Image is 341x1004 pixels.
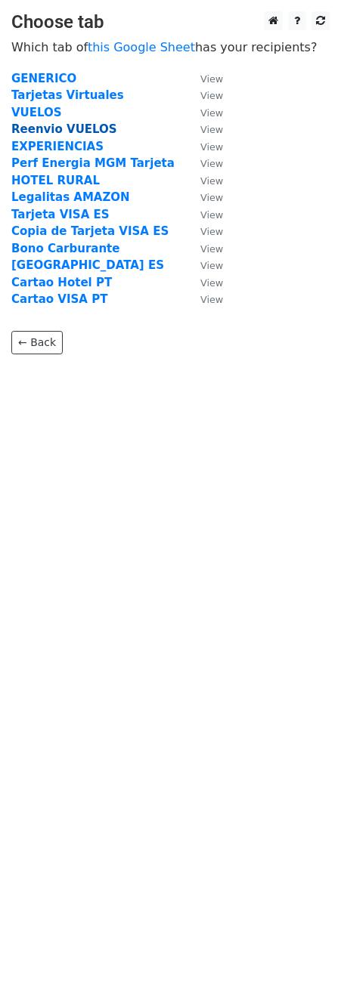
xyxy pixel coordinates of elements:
[185,88,223,102] a: View
[11,208,110,221] a: Tarjeta VISA ES
[11,276,112,289] a: Cartao Hotel PT
[185,258,223,272] a: View
[200,209,223,221] small: View
[11,174,100,187] a: HOTEL RURAL
[185,292,223,306] a: View
[185,72,223,85] a: View
[185,174,223,187] a: View
[185,242,223,255] a: View
[185,156,223,170] a: View
[185,208,223,221] a: View
[11,224,169,238] a: Copia de Tarjeta VISA ES
[185,106,223,119] a: View
[11,72,76,85] a: GENERICO
[200,107,223,119] small: View
[200,226,223,237] small: View
[88,40,195,54] a: this Google Sheet
[200,141,223,153] small: View
[11,122,117,136] a: Reenvio VUELOS
[185,140,223,153] a: View
[11,156,175,170] a: Perf Energia MGM Tarjeta
[200,73,223,85] small: View
[11,140,104,153] a: EXPERIENCIAS
[200,175,223,187] small: View
[200,277,223,289] small: View
[200,243,223,255] small: View
[11,190,130,204] a: Legalitas AMAZON
[185,276,223,289] a: View
[11,258,164,272] a: [GEOGRAPHIC_DATA] ES
[200,192,223,203] small: View
[11,88,124,102] a: Tarjetas Virtuales
[11,39,330,55] p: Which tab of has your recipients?
[11,292,107,306] a: Cartao VISA PT
[200,90,223,101] small: View
[200,260,223,271] small: View
[11,106,62,119] a: VUELOS
[11,242,119,255] a: Bono Carburante
[200,158,223,169] small: View
[11,11,330,33] h3: Choose tab
[200,124,223,135] small: View
[11,331,63,354] a: ← Back
[185,224,223,238] a: View
[265,931,341,1004] iframe: Chat Widget
[200,294,223,305] small: View
[185,122,223,136] a: View
[265,931,341,1004] div: Widget de chat
[185,190,223,204] a: View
